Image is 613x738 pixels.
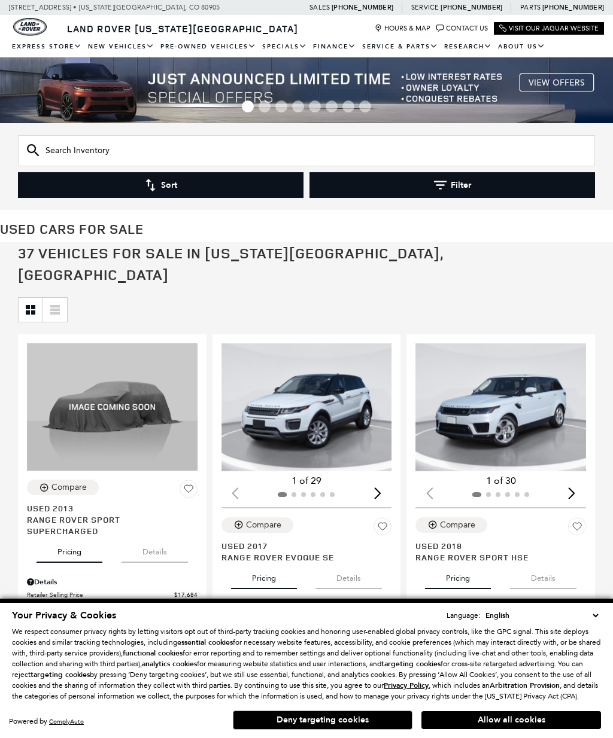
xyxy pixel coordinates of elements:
button: Compare Vehicle [415,517,487,533]
a: [PHONE_NUMBER] [332,3,393,12]
span: Your Privacy & Cookies [12,609,116,622]
a: New Vehicles [85,36,157,57]
button: Save Vehicle [568,517,586,540]
a: Hours & Map [375,25,430,32]
span: $17,684 [174,590,198,599]
div: Powered by [9,718,84,725]
img: 2017 Land Rover Range Rover Evoque SE 1 [221,343,392,471]
div: 1 / 2 [221,343,392,471]
strong: essential cookies [177,638,233,647]
strong: targeting cookies [381,659,441,669]
button: Save Vehicle [180,480,198,502]
a: Used 2018Range Rover Sport HSE [415,540,586,563]
img: 2013 Land Rover Range Rover Sport Supercharged [27,343,198,471]
select: Language Select [482,609,601,621]
div: Compare [440,520,475,530]
a: ComplyAuto [49,718,84,725]
a: Land Rover [US_STATE][GEOGRAPHIC_DATA] [60,22,305,35]
a: Specials [259,36,310,57]
a: land-rover [13,18,47,36]
div: 1 of 29 [221,474,392,487]
a: Privacy Policy [384,681,429,690]
button: pricing tab [231,563,297,589]
nav: Main Navigation [9,36,604,57]
button: details tab [315,563,382,589]
a: [PHONE_NUMBER] [441,3,502,12]
div: Next slide [564,480,580,507]
span: Go to slide 4 [292,100,304,112]
div: Pricing Details - Range Rover Sport Supercharged [27,577,198,587]
u: Privacy Policy [384,681,429,690]
span: Used 2017 [221,540,383,551]
strong: analytics cookies [142,659,197,669]
div: 1 / 2 [415,343,586,471]
a: Pre-Owned Vehicles [157,36,259,57]
a: Contact Us [436,25,488,32]
span: Retailer Selling Price [27,590,174,599]
button: pricing tab [37,536,102,563]
span: Go to slide 2 [259,100,271,112]
div: Compare [246,520,281,530]
span: Range Rover Sport Supercharged [27,514,189,536]
a: [PHONE_NUMBER] [542,3,604,12]
a: Finance [310,36,359,57]
img: Land Rover [13,18,47,36]
span: Go to slide 1 [242,100,254,112]
span: Go to slide 7 [342,100,354,112]
button: Allow all cookies [421,711,601,729]
span: 37 Vehicles for Sale in [US_STATE][GEOGRAPHIC_DATA], [GEOGRAPHIC_DATA] [18,243,444,284]
a: Service & Parts [359,36,441,57]
span: Go to slide 3 [275,100,287,112]
button: details tab [122,536,188,563]
button: Deny targeting cookies [233,710,412,730]
button: Sort [18,172,304,198]
a: About Us [495,36,548,57]
span: Used 2018 [415,540,577,551]
a: [STREET_ADDRESS] • [US_STATE][GEOGRAPHIC_DATA], CO 80905 [9,4,220,11]
span: Range Rover Evoque SE [221,551,383,563]
button: details tab [510,563,576,589]
strong: targeting cookies [31,670,90,679]
span: Go to slide 6 [326,100,338,112]
a: EXPRESS STORE [9,36,85,57]
span: Go to slide 8 [359,100,371,112]
a: Research [441,36,495,57]
strong: Arbitration Provision [490,681,560,690]
div: Compare [51,482,87,493]
strong: functional cookies [123,648,183,658]
img: 2018 Land Rover Range Rover Sport HSE 1 [415,343,586,471]
a: Retailer Selling Price $17,684 [27,590,198,599]
span: Used 2013 [27,502,189,514]
button: Compare Vehicle [221,517,293,533]
p: We respect consumer privacy rights by letting visitors opt out of third-party tracking cookies an... [12,626,601,702]
input: Search Inventory [18,135,595,166]
span: Range Rover Sport HSE [415,551,577,563]
button: pricing tab [425,563,491,589]
button: Compare Vehicle [27,480,99,495]
button: Filter [309,172,595,198]
button: Save Vehicle [374,517,392,540]
a: Used 2017Range Rover Evoque SE [221,540,392,563]
div: Language: [447,612,480,619]
div: Next slide [369,480,386,507]
a: Used 2013Range Rover Sport Supercharged [27,502,198,536]
span: Land Rover [US_STATE][GEOGRAPHIC_DATA] [67,22,298,35]
div: 1 of 30 [415,474,586,487]
span: Go to slide 5 [309,100,321,112]
a: Visit Our Jaguar Website [499,25,599,32]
